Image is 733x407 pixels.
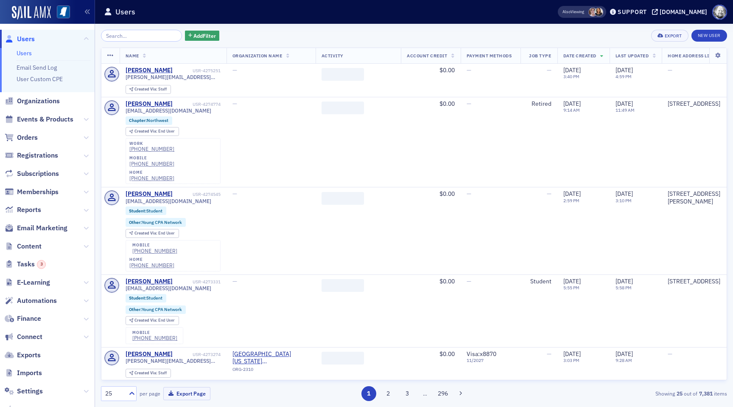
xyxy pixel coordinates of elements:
[132,248,177,254] a: [PHONE_NUMBER]
[467,277,471,285] span: —
[322,279,364,292] span: ‌
[17,332,42,342] span: Connect
[668,66,672,74] span: —
[5,115,73,124] a: Events & Products
[232,367,310,375] div: ORG-2310
[5,151,58,160] a: Registrations
[562,9,584,15] span: Viewing
[174,352,221,357] div: USR-4273274
[563,285,579,291] time: 5:55 PM
[174,279,221,285] div: USR-4273331
[17,75,63,83] a: User Custom CPE
[547,190,551,198] span: —
[618,8,647,16] div: Support
[17,187,59,197] span: Memberships
[615,66,633,74] span: [DATE]
[126,67,173,74] div: [PERSON_NAME]
[126,74,221,80] span: [PERSON_NAME][EMAIL_ADDRESS][PERSON_NAME][DOMAIN_NAME]
[563,66,581,74] span: [DATE]
[17,296,57,305] span: Automations
[675,390,684,397] strong: 25
[17,387,43,396] span: Settings
[129,161,174,167] a: [PHONE_NUMBER]
[668,53,719,59] span: Home Address Line 1
[126,358,221,364] span: [PERSON_NAME][EMAIL_ADDRESS][PERSON_NAME][DOMAIN_NAME]
[193,32,216,40] span: Add Filter
[126,305,186,314] div: Other:
[129,146,174,152] a: [PHONE_NUMBER]
[467,190,471,198] span: —
[652,9,710,15] button: [DOMAIN_NAME]
[134,231,175,236] div: End User
[101,30,182,42] input: Search…
[126,294,167,302] div: Student:
[17,205,41,215] span: Reports
[660,8,707,16] div: [DOMAIN_NAME]
[562,9,571,14] div: Also
[467,350,496,358] span: Visa : x8870
[17,350,41,360] span: Exports
[129,175,174,181] a: [PHONE_NUMBER]
[322,68,364,81] span: ‌
[5,223,67,233] a: Email Marketing
[668,350,672,358] span: —
[232,277,237,285] span: —
[322,352,364,365] span: ‌
[712,5,727,20] span: Profile
[134,87,167,92] div: Staff
[524,390,727,397] div: Showing out of items
[129,220,182,225] a: Other:Young CPA Network
[126,229,179,238] div: Created Via: End User
[126,127,179,136] div: Created Via: End User
[615,357,632,363] time: 9:28 AM
[129,170,174,175] div: home
[5,314,41,323] a: Finance
[668,278,720,285] div: [STREET_ADDRESS]
[129,219,142,225] span: Other :
[129,295,146,301] span: Student :
[134,86,158,92] span: Created Via :
[407,53,447,59] span: Account Credit
[5,169,59,178] a: Subscriptions
[588,8,597,17] span: Lydia Carlisle
[547,66,551,74] span: —
[17,278,50,287] span: E-Learning
[57,6,70,19] img: SailAMX
[17,49,32,57] a: Users
[129,262,174,269] a: [PHONE_NUMBER]
[526,100,551,108] div: Retired
[126,190,173,198] a: [PERSON_NAME]
[439,350,455,358] span: $0.00
[322,102,364,114] span: ‌
[17,242,42,251] span: Content
[134,128,158,134] span: Created Via :
[5,278,50,287] a: E-Learning
[17,133,38,142] span: Orders
[126,85,171,94] div: Created Via: Staff
[232,66,237,74] span: —
[132,335,177,341] a: [PHONE_NUMBER]
[126,350,173,358] a: [PERSON_NAME]
[17,260,46,269] span: Tasks
[232,350,310,365] a: [GEOGRAPHIC_DATA][US_STATE] ([GEOGRAPHIC_DATA])
[594,8,603,17] span: Noma Burge
[615,285,632,291] time: 5:58 PM
[129,257,174,262] div: home
[563,53,596,59] span: Date Created
[547,350,551,358] span: —
[615,350,633,358] span: [DATE]
[615,73,632,79] time: 4:59 PM
[322,192,364,205] span: ‌
[232,53,283,59] span: Organization Name
[51,6,70,20] a: View Homepage
[129,141,174,146] div: work
[17,314,41,323] span: Finance
[134,317,158,323] span: Created Via :
[526,278,551,285] div: Student
[529,53,551,59] span: Job Type
[134,129,175,134] div: End User
[615,277,633,285] span: [DATE]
